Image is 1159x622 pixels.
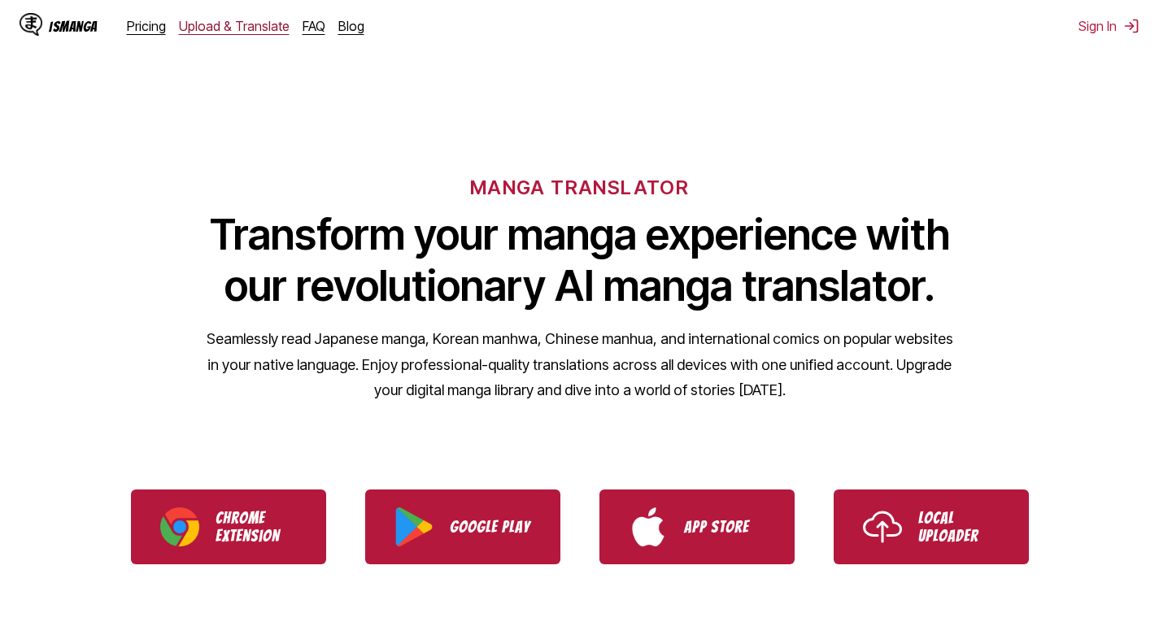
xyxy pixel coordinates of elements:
[629,507,668,546] img: App Store logo
[49,19,98,34] div: IsManga
[863,507,902,546] img: Upload icon
[160,507,199,546] img: Chrome logo
[365,489,560,564] a: Download IsManga from Google Play
[470,176,689,199] h6: MANGA TRANSLATOR
[20,13,42,36] img: IsManga Logo
[303,18,325,34] a: FAQ
[684,518,765,536] p: App Store
[599,489,795,564] a: Download IsManga from App Store
[179,18,290,34] a: Upload & Translate
[450,518,531,536] p: Google Play
[206,326,954,403] p: Seamlessly read Japanese manga, Korean manhwa, Chinese manhua, and international comics on popula...
[1123,18,1139,34] img: Sign out
[131,489,326,564] a: Download IsManga Chrome Extension
[1078,18,1139,34] button: Sign In
[127,18,166,34] a: Pricing
[918,509,1000,545] p: Local Uploader
[206,209,954,311] h1: Transform your manga experience with our revolutionary AI manga translator.
[216,509,297,545] p: Chrome Extension
[834,489,1029,564] a: Use IsManga Local Uploader
[20,13,127,39] a: IsManga LogoIsManga
[338,18,364,34] a: Blog
[394,507,434,546] img: Google Play logo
